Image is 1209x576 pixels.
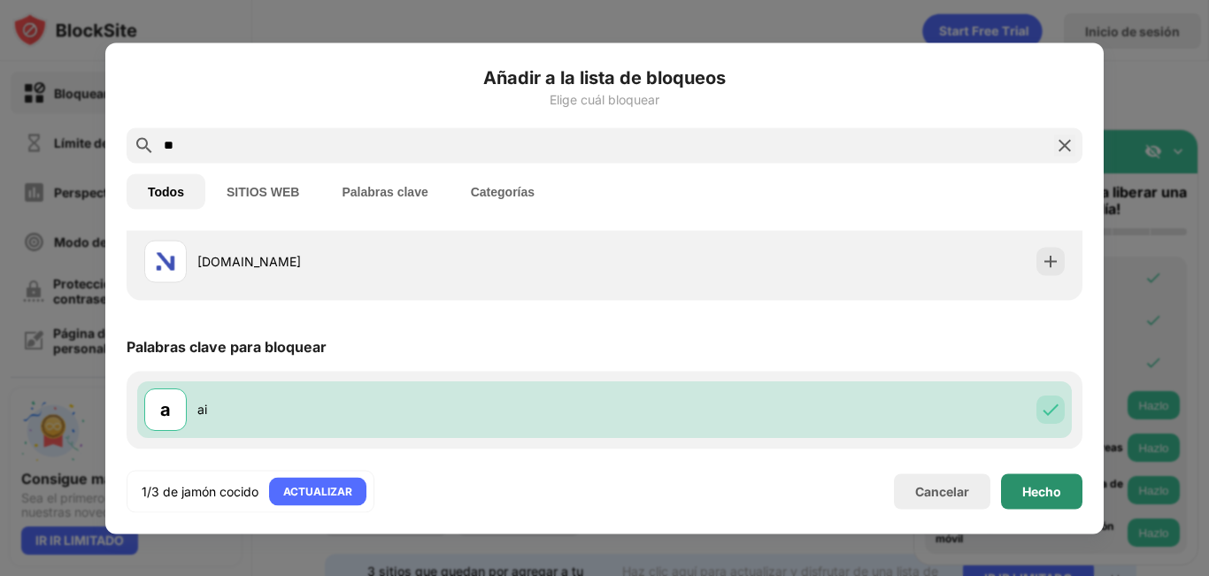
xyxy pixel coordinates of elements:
img: buscar-cerrar [1054,134,1075,156]
font: a [160,399,171,420]
font: ACTUALIZAR [283,484,352,497]
font: SITIOS WEB [227,184,299,198]
button: Categorías [450,173,556,209]
img: search.svg [134,134,155,156]
font: 1/3 de jamón cocido [142,483,258,498]
font: Palabras clave [342,184,427,198]
font: Añadir a la lista de bloqueos [483,66,726,88]
font: [DOMAIN_NAME] [197,254,301,269]
button: Palabras clave [320,173,449,209]
font: Elige cuál bloquear [550,91,659,106]
img: favicons [155,250,176,272]
font: ai [197,403,207,418]
button: Todos [127,173,205,209]
font: Hecho [1022,483,1061,498]
font: Palabras clave para bloquear [127,337,327,355]
font: Cancelar [915,484,969,499]
button: SITIOS WEB [205,173,320,209]
font: Todos [148,184,184,198]
font: Categorías [471,184,535,198]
